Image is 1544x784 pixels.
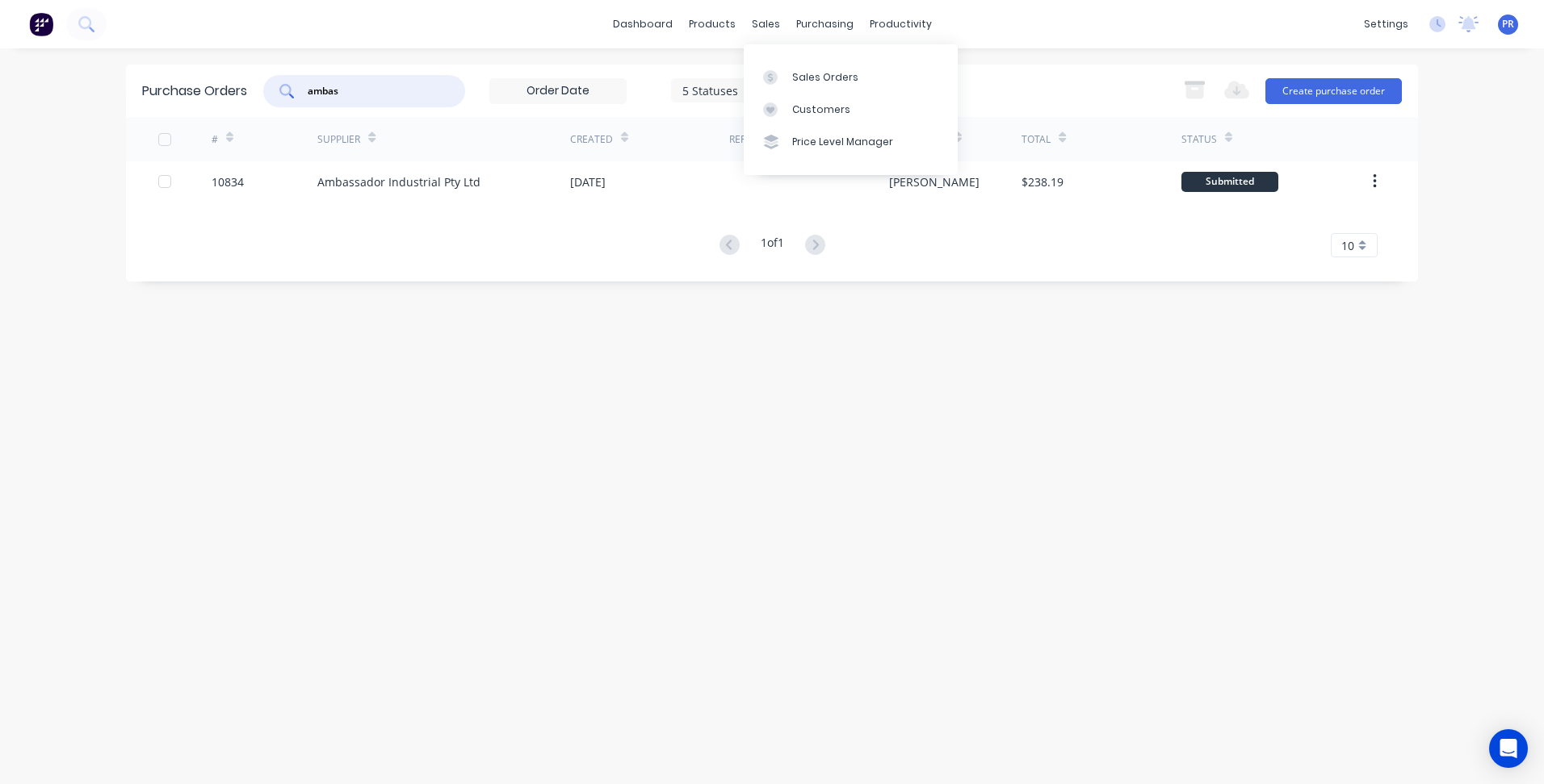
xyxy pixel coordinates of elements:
div: Submitted [1181,172,1278,192]
div: [DATE] [570,173,606,190]
div: # [212,132,218,147]
div: purchasing [788,12,862,36]
div: Sales Orders [792,70,858,85]
a: Customers [744,94,958,126]
div: Supplier [317,132,360,147]
div: sales [744,12,788,36]
div: Created [570,132,613,147]
span: PR [1502,17,1514,31]
div: Customers [792,102,850,117]
div: productivity [862,12,940,36]
button: Create purchase order [1265,78,1402,104]
div: $238.19 [1022,173,1064,190]
div: Reference [729,132,782,147]
div: Status [1181,132,1217,147]
div: Total [1022,132,1051,147]
a: dashboard [605,12,681,36]
input: Search purchase orders... [306,83,440,99]
a: Price Level Manager [744,126,958,158]
div: 1 of 1 [761,234,784,257]
div: products [681,12,744,36]
div: Price Level Manager [792,135,893,149]
div: 10834 [212,173,244,190]
a: Sales Orders [744,60,958,93]
div: 5 Statuses [682,81,798,98]
div: [PERSON_NAME] [889,173,980,190]
input: Order Date [490,79,626,103]
div: Purchase Orders [142,81,247,101]
div: settings [1356,12,1416,36]
div: Open Intercom Messenger [1489,729,1528,768]
div: Ambassador Industrial Pty Ltd [317,173,480,190]
img: Factory [29,12,53,36]
span: 10 [1341,237,1354,254]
